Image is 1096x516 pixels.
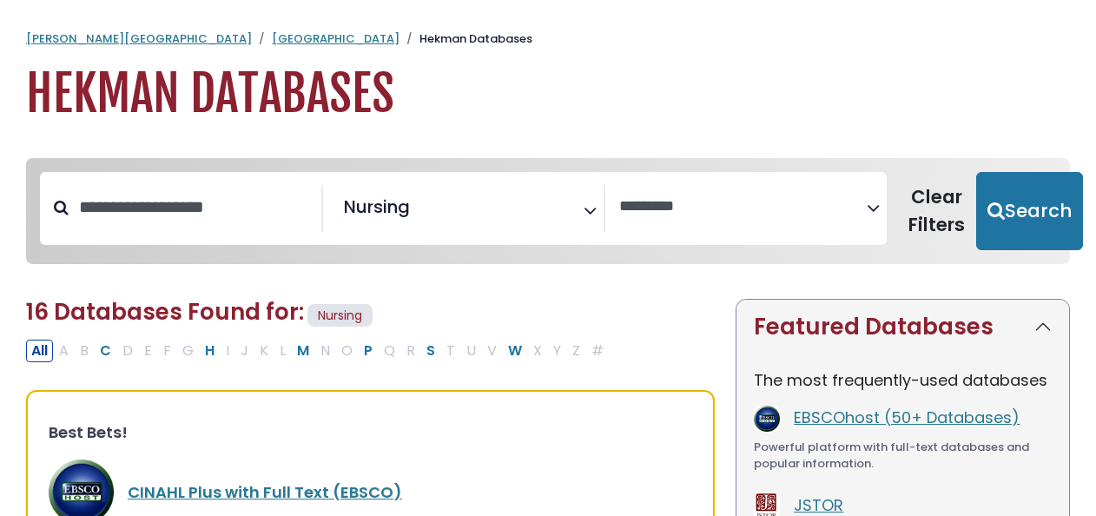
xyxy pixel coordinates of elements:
a: EBSCOhost (50+ Databases) [794,407,1020,428]
nav: breadcrumb [26,30,1070,48]
button: Filter Results H [200,340,220,362]
li: Hekman Databases [399,30,532,48]
span: Nursing [307,304,373,327]
a: [PERSON_NAME][GEOGRAPHIC_DATA] [26,30,252,47]
button: Filter Results W [503,340,527,362]
button: Featured Databases [736,300,1069,354]
button: All [26,340,53,362]
span: Nursing [344,194,410,220]
p: The most frequently-used databases [754,368,1052,392]
a: JSTOR [794,494,843,516]
nav: Search filters [26,158,1070,264]
textarea: Search [619,198,867,216]
textarea: Search [413,203,426,222]
button: Filter Results P [359,340,378,362]
button: Filter Results S [421,340,440,362]
button: Clear Filters [897,172,976,250]
span: 16 Databases Found for: [26,296,304,327]
input: Search database by title or keyword [69,193,321,222]
h3: Best Bets! [49,423,692,442]
a: [GEOGRAPHIC_DATA] [272,30,399,47]
button: Submit for Search Results [976,172,1083,250]
div: Alpha-list to filter by first letter of database name [26,339,611,361]
button: Filter Results M [292,340,314,362]
div: Powerful platform with full-text databases and popular information. [754,439,1052,473]
h1: Hekman Databases [26,65,1070,123]
button: Filter Results C [95,340,116,362]
a: CINAHL Plus with Full Text (EBSCO) [128,481,402,503]
li: Nursing [337,194,410,220]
